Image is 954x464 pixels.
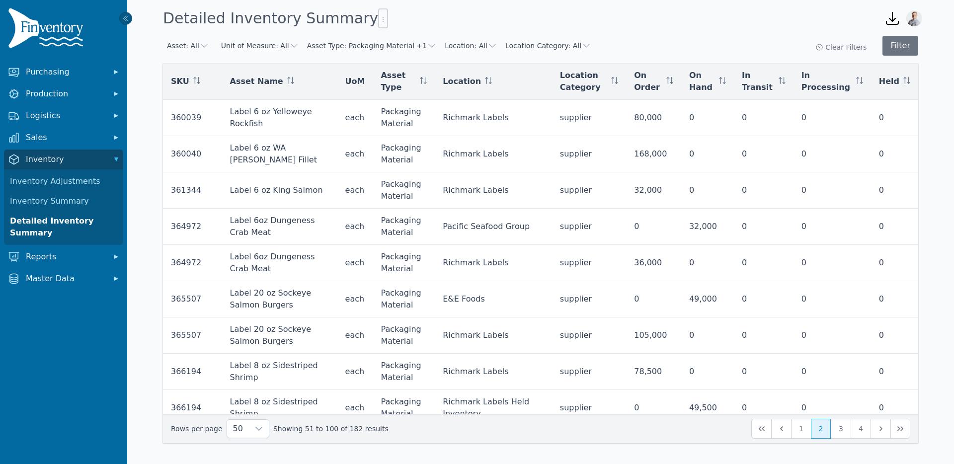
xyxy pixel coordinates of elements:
[882,36,918,56] button: Filter
[801,257,863,269] div: 0
[879,184,910,196] div: 0
[222,172,337,209] td: Label 6 oz King Salmon
[26,132,105,144] span: Sales
[742,112,786,124] div: 0
[801,221,863,232] div: 0
[742,257,786,269] div: 0
[634,70,662,93] span: On Order
[552,172,626,209] td: supplier
[742,402,786,414] div: 0
[163,245,222,281] td: 364972
[689,329,726,341] div: 0
[163,209,222,245] td: 364972
[552,100,626,136] td: supplier
[4,128,123,148] button: Sales
[445,41,497,51] button: Location: All
[163,8,388,28] h1: Detailed Inventory Summary
[4,247,123,267] button: Reports
[373,100,435,136] td: Packaging Material
[742,70,775,93] span: In Transit
[689,70,715,93] span: On Hand
[163,354,222,390] td: 366194
[163,390,222,426] td: 366194
[801,366,863,378] div: 0
[435,100,552,136] td: Richmark Labels
[879,221,910,232] div: 0
[373,281,435,317] td: Packaging Material
[689,148,726,160] div: 0
[435,281,552,317] td: E&E Foods
[6,191,121,211] a: Inventory Summary
[337,390,373,426] td: each
[373,209,435,245] td: Packaging Material
[634,184,673,196] div: 32,000
[689,366,726,378] div: 0
[435,354,552,390] td: Richmark Labels
[171,76,189,87] span: SKU
[879,329,910,341] div: 0
[890,419,910,439] button: Last Page
[879,366,910,378] div: 0
[4,269,123,289] button: Master Data
[230,76,283,87] span: Asset Name
[742,148,786,160] div: 0
[801,329,863,341] div: 0
[26,251,105,263] span: Reports
[337,354,373,390] td: each
[337,209,373,245] td: each
[163,172,222,209] td: 361344
[879,257,910,269] div: 0
[552,245,626,281] td: supplier
[337,317,373,354] td: each
[689,293,726,305] div: 49,000
[634,148,673,160] div: 168,000
[742,293,786,305] div: 0
[337,100,373,136] td: each
[560,70,607,93] span: Location Category
[222,245,337,281] td: Label 6oz Dungeness Crab Meat
[4,150,123,169] button: Inventory
[435,245,552,281] td: Richmark Labels
[26,110,105,122] span: Logistics
[373,172,435,209] td: Packaging Material
[222,390,337,426] td: Label 8 oz Sidestriped Shrimp
[163,281,222,317] td: 365507
[4,84,123,104] button: Production
[815,42,867,52] button: Clear Filters
[26,66,105,78] span: Purchasing
[435,209,552,245] td: Pacific Seafood Group
[742,366,786,378] div: 0
[742,184,786,196] div: 0
[879,148,910,160] div: 0
[811,419,831,439] button: Page 2
[163,136,222,172] td: 360040
[634,221,673,232] div: 0
[222,209,337,245] td: Label 6oz Dungeness Crab Meat
[689,221,726,232] div: 32,000
[222,136,337,172] td: Label 6 oz WA [PERSON_NAME] Fillet
[337,136,373,172] td: each
[634,112,673,124] div: 80,000
[552,390,626,426] td: supplier
[8,8,87,52] img: Finventory
[689,112,726,124] div: 0
[222,317,337,354] td: Label 20 oz Sockeye Salmon Burgers
[435,317,552,354] td: Richmark Labels
[163,100,222,136] td: 360039
[801,148,863,160] div: 0
[634,329,673,341] div: 105,000
[689,402,726,414] div: 49,500
[26,273,105,285] span: Master Data
[6,171,121,191] a: Inventory Adjustments
[4,62,123,82] button: Purchasing
[222,281,337,317] td: Label 20 oz Sockeye Salmon Burgers
[801,70,852,93] span: In Processing
[435,172,552,209] td: Richmark Labels
[831,419,851,439] button: Page 3
[26,88,105,100] span: Production
[742,329,786,341] div: 0
[373,317,435,354] td: Packaging Material
[871,419,890,439] button: Next Page
[6,211,121,243] a: Detailed Inventory Summary
[742,221,786,232] div: 0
